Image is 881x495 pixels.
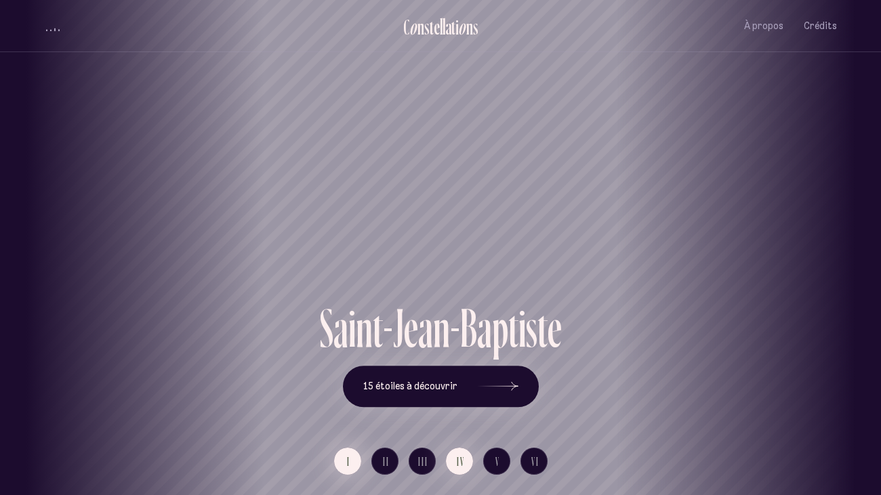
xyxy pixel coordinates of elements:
[417,16,424,38] div: n
[409,448,436,475] button: III
[744,10,783,42] button: À propos
[450,300,460,355] div: -
[457,456,465,467] span: IV
[531,456,539,467] span: VI
[418,300,433,355] div: a
[518,300,526,355] div: i
[371,448,398,475] button: II
[804,20,837,32] span: Crédits
[477,300,492,355] div: a
[348,300,356,355] div: i
[445,16,451,38] div: a
[433,300,450,355] div: n
[483,448,510,475] button: V
[526,300,537,355] div: s
[404,300,418,355] div: e
[343,366,539,408] button: 15 étoiles à découvrir
[744,20,783,32] span: À propos
[451,16,455,38] div: t
[333,300,348,355] div: a
[430,16,434,38] div: t
[443,16,445,38] div: l
[520,448,548,475] button: VI
[347,456,350,467] span: I
[508,300,518,355] div: t
[403,16,409,38] div: C
[455,16,459,38] div: i
[383,300,393,355] div: -
[466,16,473,38] div: n
[320,300,333,355] div: S
[495,456,500,467] span: V
[434,16,440,38] div: e
[418,456,428,467] span: III
[44,19,62,33] button: volume audio
[492,300,508,355] div: p
[424,16,430,38] div: s
[409,16,417,38] div: o
[334,448,361,475] button: I
[393,300,404,355] div: J
[473,16,478,38] div: s
[458,16,466,38] div: o
[804,10,837,42] button: Crédits
[373,300,383,355] div: t
[356,300,373,355] div: n
[548,300,562,355] div: e
[440,16,443,38] div: l
[446,448,473,475] button: IV
[460,300,477,355] div: B
[383,456,390,467] span: II
[537,300,548,355] div: t
[363,381,457,392] span: 15 étoiles à découvrir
